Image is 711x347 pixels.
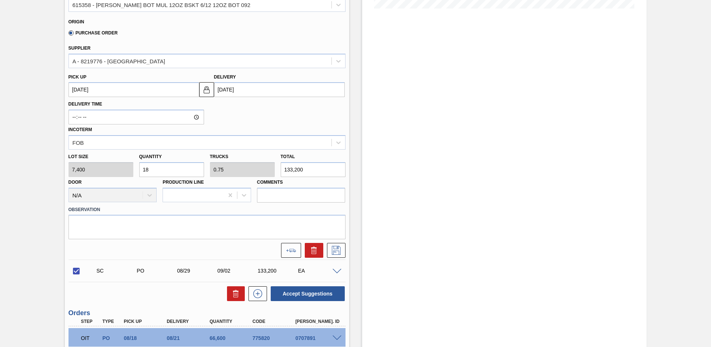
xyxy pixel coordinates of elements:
[163,180,204,185] label: Production Line
[323,243,346,258] div: Save Suggestion
[214,82,345,97] input: mm/dd/yyyy
[100,335,123,341] div: Purchase order
[81,335,100,341] p: OIT
[73,1,250,8] div: 615358 - [PERSON_NAME] BOT MUL 12OZ BSKT 6/12 12OZ BOT 092
[202,85,211,94] img: locked
[165,319,213,324] div: Delivery
[251,335,299,341] div: 775820
[296,268,341,274] div: EA
[79,330,101,346] div: Order in transit
[214,74,236,80] label: Delivery
[69,204,346,215] label: Observation
[208,319,256,324] div: Quantity
[210,154,228,159] label: Trucks
[277,243,301,258] div: Add to the load composition
[294,335,342,341] div: 0707891
[208,335,256,341] div: 66,600
[73,58,165,64] div: A - 8219776 - [GEOGRAPHIC_DATA]
[69,46,91,51] label: Supplier
[294,319,342,324] div: [PERSON_NAME]. ID
[73,139,84,146] div: FOB
[69,127,92,132] label: Incoterm
[135,268,180,274] div: Purchase order
[122,319,170,324] div: Pick up
[165,335,213,341] div: 08/21/2025
[69,74,87,80] label: Pick up
[69,309,346,317] h3: Orders
[271,286,345,301] button: Accept Suggestions
[223,286,245,301] div: Delete Suggestions
[251,319,299,324] div: Code
[69,19,84,24] label: Origin
[139,154,162,159] label: Quantity
[281,154,295,159] label: Total
[216,268,260,274] div: 09/02/2025
[95,268,140,274] div: Suggestion Created
[301,243,323,258] div: Delete Suggestion
[267,286,346,302] div: Accept Suggestions
[79,319,101,324] div: Step
[69,82,199,97] input: mm/dd/yyyy
[69,180,82,185] label: Door
[175,268,220,274] div: 08/29/2025
[256,268,301,274] div: 133,200
[69,99,204,110] label: Delivery Time
[257,177,346,188] label: Comments
[100,319,123,324] div: Type
[199,82,214,97] button: locked
[69,151,133,162] label: Lot size
[245,286,267,301] div: New suggestion
[69,30,118,36] label: Purchase Order
[122,335,170,341] div: 08/18/2025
